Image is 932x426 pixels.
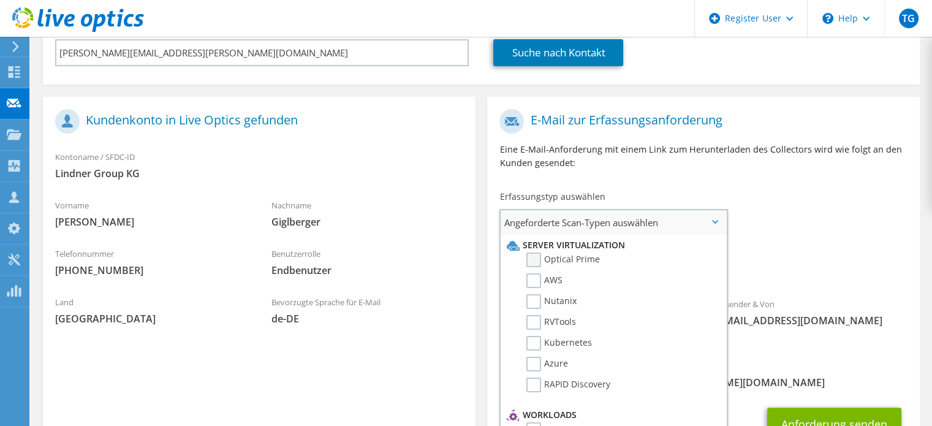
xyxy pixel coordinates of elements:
span: Angeforderte Scan-Typen auswählen [501,210,726,235]
div: Angeforderte Erfassungen [487,240,919,285]
label: RVTools [526,315,576,330]
label: Erfassungstyp auswählen [499,191,605,203]
span: Endbenutzer [271,264,463,277]
label: AWS [526,273,563,288]
h1: Kundenkonto in Live Optics gefunden [55,109,457,134]
span: [EMAIL_ADDRESS][DOMAIN_NAME] [716,314,907,327]
div: Absender & Von [703,291,920,333]
div: Land [43,289,259,332]
label: Nutanix [526,294,577,309]
div: Nachname [259,192,475,235]
span: [PHONE_NUMBER] [55,264,247,277]
h1: E-Mail zur Erfassungsanforderung [499,109,901,134]
svg: \n [822,13,833,24]
li: Workloads [504,408,720,422]
span: de-DE [271,312,463,325]
label: Azure [526,357,568,371]
a: Suche nach Kontakt [493,39,623,66]
span: [GEOGRAPHIC_DATA] [55,312,247,325]
label: Optical Prime [526,253,600,267]
span: TG [899,9,919,28]
div: Telefonnummer [43,241,259,283]
label: Kubernetes [526,336,592,351]
div: Kontoname / SFDC-ID [43,144,475,186]
div: CC & Antworten an [487,353,919,395]
div: An [487,291,703,347]
span: Giglberger [271,215,463,229]
div: Bevorzugte Sprache für E-Mail [259,289,475,332]
span: [PERSON_NAME] [55,215,247,229]
div: Benutzerrolle [259,241,475,283]
li: Server Virtualization [504,238,720,253]
label: RAPID Discovery [526,378,610,392]
span: Lindner Group KG [55,167,463,180]
p: Eine E-Mail-Anforderung mit einem Link zum Herunterladen des Collectors wird wie folgt an den Kun... [499,143,907,170]
div: Vorname [43,192,259,235]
